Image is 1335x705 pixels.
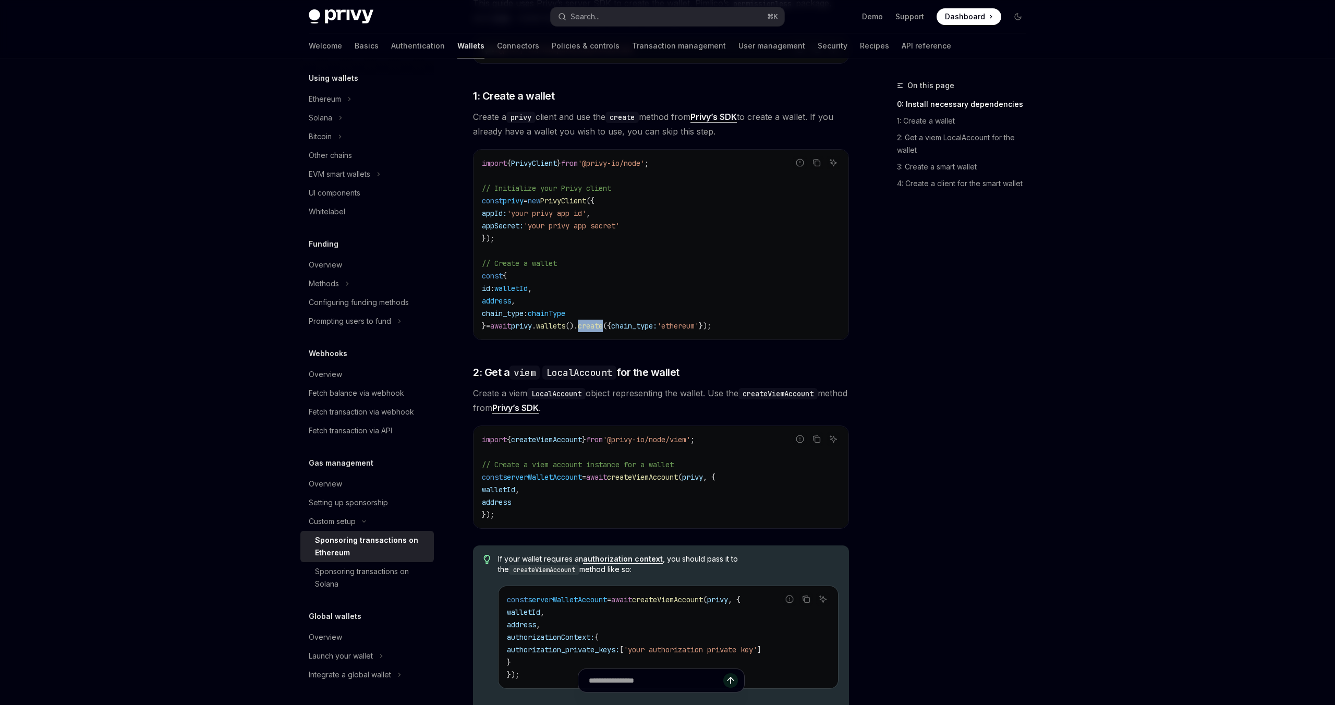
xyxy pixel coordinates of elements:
a: Overview [300,475,434,493]
span: : [490,284,494,293]
span: chainType [528,309,565,318]
span: appId: [482,209,507,218]
a: Overview [300,628,434,647]
a: 1: Create a wallet [897,113,1035,129]
a: Support [895,11,924,22]
code: privy [506,112,536,123]
h5: Webhooks [309,347,347,360]
span: privy [707,595,728,604]
span: 2: Get a for the wallet [473,365,679,380]
span: { [507,435,511,444]
span: , [511,296,515,306]
span: { [594,633,599,642]
div: Other chains [309,149,352,162]
span: = [607,595,611,604]
div: Fetch balance via webhook [309,387,404,399]
div: Overview [309,478,342,490]
span: import [482,435,507,444]
span: . [532,321,536,331]
h5: Gas management [309,457,373,469]
span: createViemAccount [632,595,703,604]
span: '@privy-io/node' [578,159,645,168]
button: Open search [551,7,784,26]
a: Wallets [457,33,484,58]
button: Toggle EVM smart wallets section [300,165,434,184]
span: const [507,595,528,604]
span: ( [703,595,707,604]
span: , [536,620,540,629]
a: Sponsoring transactions on Solana [300,562,434,593]
button: Report incorrect code [783,592,796,606]
code: createViemAccount [738,388,818,399]
span: from [586,435,603,444]
span: '@privy-io/node/viem' [603,435,690,444]
span: }); [482,234,494,243]
span: PrivyClient [540,196,586,205]
span: wallets [536,321,565,331]
span: authorizationContext: [507,633,594,642]
div: Fetch transaction via webhook [309,406,414,418]
div: Whitelabel [309,205,345,218]
a: Overview [300,365,434,384]
div: Sponsoring transactions on Ethereum [315,534,428,559]
span: = [582,472,586,482]
span: }); [482,510,494,519]
span: ({ [603,321,611,331]
button: Toggle Bitcoin section [300,127,434,146]
span: await [586,472,607,482]
button: Copy the contents from the code block [799,592,813,606]
span: address [507,620,536,629]
span: : [524,309,528,318]
button: Toggle dark mode [1010,8,1026,25]
h5: Using wallets [309,72,358,84]
button: Toggle Integrate a global wallet section [300,665,434,684]
a: Demo [862,11,883,22]
div: Launch your wallet [309,650,373,662]
a: Sponsoring transactions on Ethereum [300,531,434,562]
span: serverWalletAccount [528,595,607,604]
span: import [482,159,507,168]
span: address [482,497,511,507]
span: address [482,296,511,306]
span: On this page [907,79,954,92]
button: Copy the contents from the code block [810,432,823,446]
div: Custom setup [309,515,356,528]
span: authorization_private_keys: [507,645,620,654]
span: ] [757,645,761,654]
span: 'your privy app id' [507,209,586,218]
button: Toggle Custom setup section [300,512,434,531]
a: Transaction management [632,33,726,58]
span: 'your authorization private key' [624,645,757,654]
div: Solana [309,112,332,124]
div: Overview [309,259,342,271]
div: UI components [309,187,360,199]
code: LocalAccount [527,388,586,399]
div: Sponsoring transactions on Solana [315,565,428,590]
button: Toggle Solana section [300,108,434,127]
span: } [557,159,561,168]
span: id [482,284,490,293]
a: Overview [300,256,434,274]
span: privy [682,472,703,482]
span: (). [565,321,578,331]
a: Configuring funding methods [300,293,434,312]
h5: Funding [309,238,338,250]
span: createViemAccount [511,435,582,444]
span: chain_type [482,309,524,318]
img: dark logo [309,9,373,24]
span: Dashboard [945,11,985,22]
span: } [507,658,511,667]
a: Dashboard [937,8,1001,25]
a: UI components [300,184,434,202]
span: { [507,159,511,168]
span: Create a client and use the method from to create a wallet. If you already have a wallet you wish... [473,110,849,139]
span: ; [645,159,649,168]
div: Bitcoin [309,130,332,143]
a: authorization context [583,554,663,564]
span: walletId [482,485,515,494]
div: Search... [571,10,600,23]
span: walletId [494,284,528,293]
span: new [528,196,540,205]
button: Report incorrect code [793,432,807,446]
a: Fetch balance via webhook [300,384,434,403]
